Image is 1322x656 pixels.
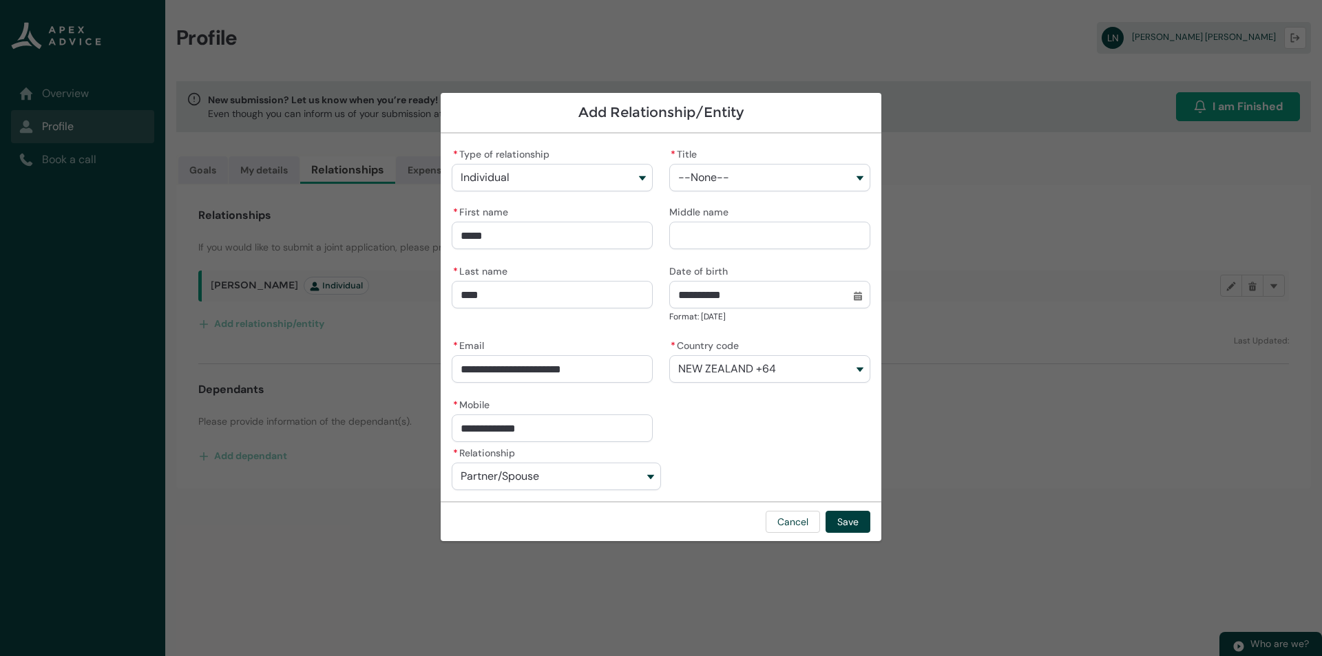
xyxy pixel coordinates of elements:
label: Relationship [452,443,521,460]
label: First name [452,202,514,219]
abbr: required [453,339,458,352]
label: Mobile [452,395,495,412]
abbr: required [453,148,458,160]
label: Title [669,145,702,161]
abbr: required [453,265,458,277]
label: Email [452,336,490,352]
label: Country code [669,336,744,352]
abbr: required [671,148,675,160]
button: Title [669,164,870,191]
button: Relationship [452,463,661,490]
button: Save [826,511,870,533]
span: Partner/Spouse [461,470,539,483]
button: Type of relationship [452,164,653,191]
button: Cancel [766,511,820,533]
span: Individual [461,171,510,184]
div: Format: [DATE] [669,310,870,324]
abbr: required [453,447,458,459]
span: --None-- [678,171,729,184]
label: Middle name [669,202,734,219]
button: Country code [669,355,870,383]
label: Last name [452,262,513,278]
abbr: required [453,399,458,411]
label: Date of birth [669,262,733,278]
abbr: required [671,339,675,352]
h1: Add Relationship/Entity [452,104,870,121]
abbr: required [453,206,458,218]
label: Type of relationship [452,145,555,161]
span: NEW ZEALAND +64 [678,363,776,375]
